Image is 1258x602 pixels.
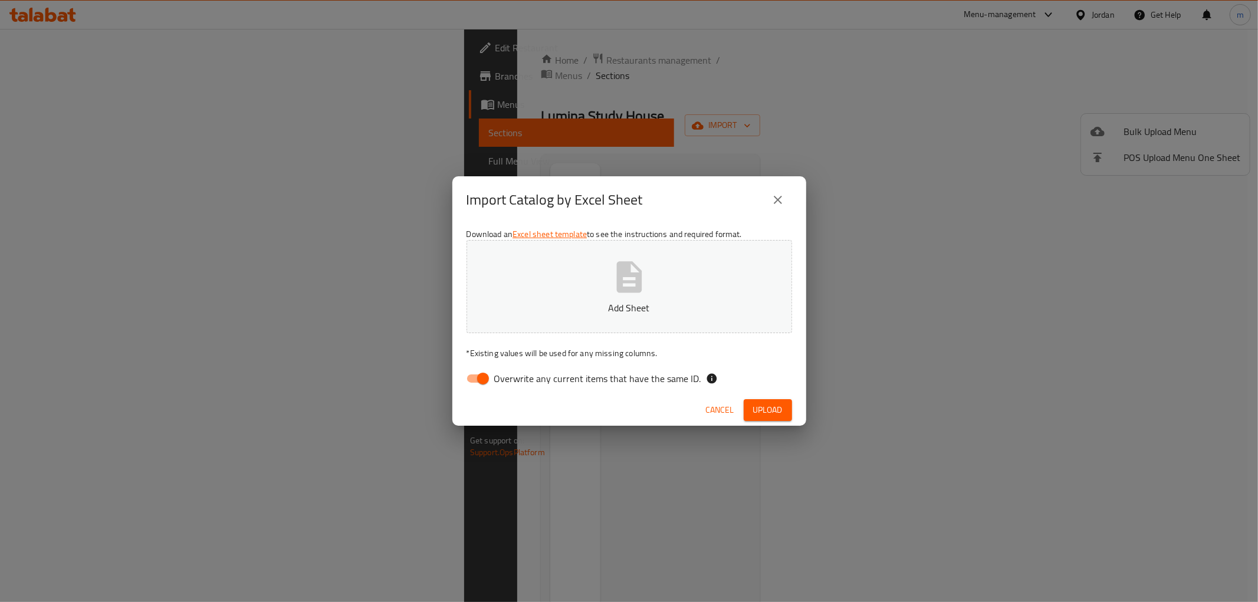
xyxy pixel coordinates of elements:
button: close [764,186,792,214]
span: Overwrite any current items that have the same ID. [494,371,701,386]
svg: If the overwrite option isn't selected, then the items that match an existing ID will be ignored ... [706,373,718,384]
button: Cancel [701,399,739,421]
span: Cancel [706,403,734,417]
p: Existing values will be used for any missing columns. [467,347,792,359]
p: Add Sheet [485,301,774,315]
h2: Import Catalog by Excel Sheet [467,190,643,209]
button: Upload [744,399,792,421]
span: Upload [753,403,783,417]
a: Excel sheet template [513,226,587,242]
div: Download an to see the instructions and required format. [452,223,806,394]
button: Add Sheet [467,240,792,333]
